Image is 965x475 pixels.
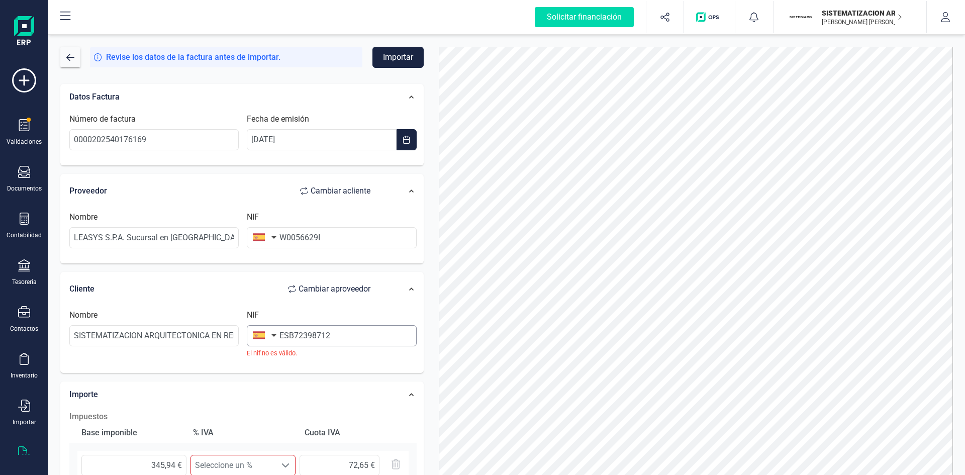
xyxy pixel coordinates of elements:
div: Validaciones [7,138,42,146]
small: El nif no es válido. [247,348,416,358]
div: Base imponible [77,423,185,443]
h2: Impuestos [69,411,417,423]
label: Nombre [69,309,98,321]
div: Contactos [10,325,38,333]
div: Solicitar financiación [535,7,634,27]
img: Logo Finanedi [14,16,34,48]
span: Cambiar a cliente [311,185,370,197]
div: Tesorería [12,278,37,286]
div: % IVA [189,423,297,443]
button: SISISTEMATIZACION ARQUITECTONICA EN REFORMAS SL[PERSON_NAME] [PERSON_NAME] [786,1,914,33]
button: Importar [372,47,424,68]
img: SI [790,6,812,28]
span: Importe [69,390,98,399]
img: Logo de OPS [696,12,723,22]
div: Proveedor [69,181,380,201]
p: SISTEMATIZACION ARQUITECTONICA EN REFORMAS SL [822,8,902,18]
div: Datos Factura [64,86,385,108]
button: Cambiar acliente [290,181,380,201]
label: Número de factura [69,113,136,125]
div: Cuota IVA [301,423,408,443]
div: Importar [13,418,36,426]
div: Cliente [69,279,380,299]
button: Solicitar financiación [523,1,646,33]
p: [PERSON_NAME] [PERSON_NAME] [822,18,902,26]
div: Inventario [11,371,38,379]
div: Contabilidad [7,231,42,239]
button: Logo de OPS [690,1,729,33]
button: Cambiar aproveedor [278,279,380,299]
label: NIF [247,309,259,321]
label: Fecha de emisión [247,113,309,125]
span: Revise los datos de la factura antes de importar. [106,51,280,63]
label: Nombre [69,211,98,223]
span: Cambiar a proveedor [299,283,370,295]
label: NIF [247,211,259,223]
div: Documentos [7,184,42,193]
